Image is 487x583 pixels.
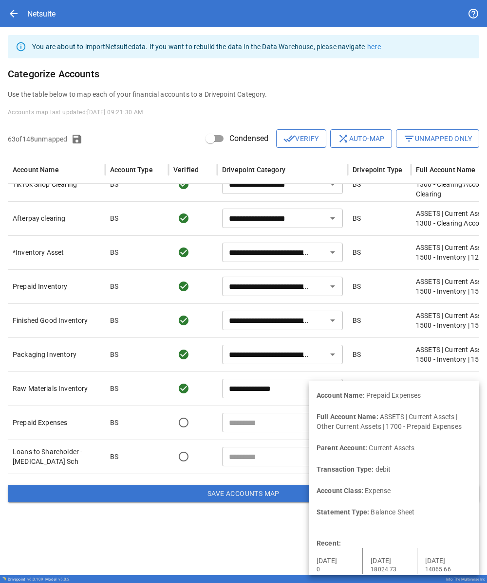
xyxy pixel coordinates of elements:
div: You are about to import Netsuite data. If you want to rebuild the data in the Data Warehouse, ple... [32,38,381,55]
p: Finished Good Inventory [13,316,100,325]
span: Condensed [229,133,268,144]
p: BS [353,384,361,393]
div: Into The Multiverse Inc [446,577,485,582]
div: Account Name [13,166,59,174]
p: BS [353,213,361,223]
div: Model [45,577,70,582]
p: BS [353,350,361,359]
p: Use the table below to map each of your financial accounts to a Drivepoint Category. [8,89,479,99]
img: Drivepoint [2,577,6,581]
div: Drivepoint Type [353,166,402,174]
p: Raw Materials Inventory [13,384,100,393]
p: unknown [353,418,381,427]
p: BS [353,282,361,291]
button: Open [326,416,339,429]
div: Account Type [110,166,153,174]
p: BS [110,384,118,393]
button: Open [326,314,339,327]
p: BS [110,247,118,257]
p: Afterpay clearing [13,213,100,223]
span: Accounts map last updated: [DATE] 09:21:30 AM [8,109,143,116]
p: BS [353,247,361,257]
p: BS [110,316,118,325]
p: *Inventory Asset [13,247,100,257]
p: BS [353,316,361,325]
button: Open [326,382,339,395]
button: Save Accounts Map [8,485,479,502]
span: arrow_back [8,8,19,19]
button: Open [326,246,339,259]
button: Open [326,450,339,463]
span: done_all [283,133,295,144]
p: TikTok Shop Clearing [13,179,100,189]
p: Prepaid Inventory [13,282,100,291]
div: Full Account Name [416,166,476,174]
button: Open [326,212,339,225]
div: Drivepoint [8,577,43,582]
p: BS [110,418,118,427]
p: BS [110,282,118,291]
div: Drivepoint Category [222,166,285,174]
span: shuffle [337,133,349,144]
button: Open [326,348,339,361]
button: Verify [276,129,326,148]
p: BS [110,179,118,189]
p: BS [110,350,118,359]
p: Loans to Shareholder - [MEDICAL_DATA] Sch [13,447,100,466]
a: here [367,43,381,51]
span: v 5.0.2 [58,577,70,582]
button: Open [326,177,339,191]
p: BS [110,452,118,461]
p: Packaging Inventory [13,350,100,359]
button: Unmapped Only [396,129,479,148]
h6: Categorize Accounts [8,66,479,82]
span: v 6.0.109 [27,577,43,582]
button: Auto-map [330,129,392,148]
button: Open [326,280,339,293]
span: filter_list [403,133,415,144]
div: Netsuite [27,9,56,18]
p: BS [110,213,118,223]
div: Verified [173,166,199,174]
p: Prepaid Expenses [13,418,100,427]
p: unknown [353,452,381,461]
p: BS [353,179,361,189]
p: 63 of 148 unmapped [8,134,67,144]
